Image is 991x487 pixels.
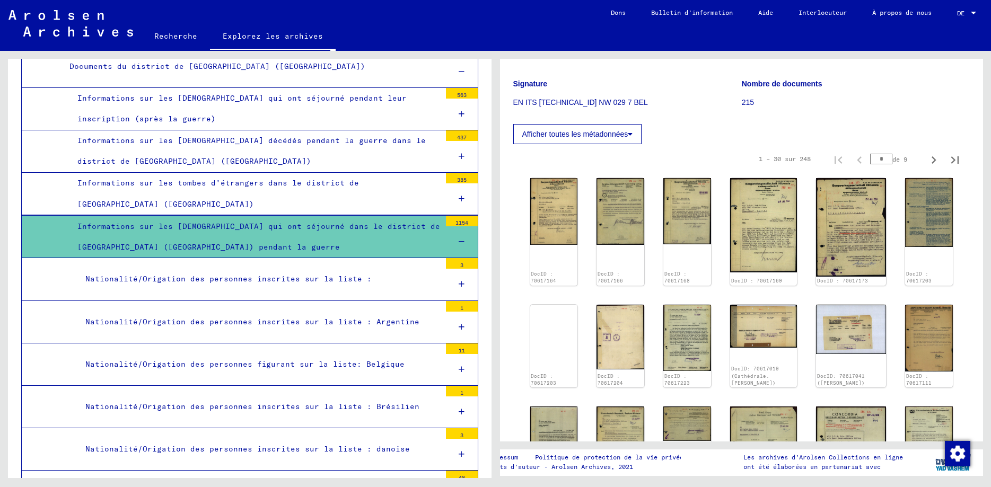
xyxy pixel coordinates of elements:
[597,406,644,472] img: 001.jpg
[817,373,865,386] a: DocID: 70617041 ([PERSON_NAME])
[485,453,527,462] a: Impressum
[731,366,779,386] a: DocID: 70617019 (Cathédrale. [PERSON_NAME])
[142,23,210,49] a: Recherche
[77,396,441,417] div: Nationalité/Origation des personnes inscrites sur la liste : Brésilien
[77,354,441,375] div: Nationalité/Origation des personnes figurant sur la liste: Belgique
[446,471,478,481] div: 48
[446,216,478,226] div: 1154
[743,462,903,472] p: ont été élaborées en partenariat avec
[730,305,797,348] img: 001.jpg
[944,148,966,170] button: Dernière page
[957,10,969,17] span: DE
[513,79,548,88] b: Signature
[923,148,944,170] button: Page suivante
[69,88,441,129] div: Informations sur les [DEMOGRAPHIC_DATA] qui ont séjourné pendant leur inscription (après la guerre)
[730,178,797,272] img: 001.jpg
[663,178,711,244] img: 001.jpg
[77,439,441,459] div: Nationalité/Origation des personnes inscrites sur la liste : danoise
[906,373,932,386] a: DocID : 70617111
[485,462,696,472] p: Droits d'auteur - Arolsen Archives, 2021
[759,154,811,164] div: 1 – 30 sur 248
[446,173,478,183] div: 385
[597,305,644,369] img: 001.jpg
[530,178,578,245] img: 001.jpg
[817,278,868,284] a: DocID : 70617173
[945,441,970,466] img: Modifier le consentement
[664,271,690,284] a: DocID : 70617168
[69,130,441,172] div: Informations sur les [DEMOGRAPHIC_DATA] décédés pendant la guerre dans le district de [GEOGRAPHIC...
[816,178,886,277] img: 001.jpg
[664,373,690,386] a: DocID : 70617223
[446,386,478,396] div: 1
[663,406,711,440] img: 001.jpg
[743,453,903,462] p: Les archives d'Arolsen Collections en ligne
[8,10,133,37] img: Arolsen_neg.svg
[598,373,623,386] a: DocID : 70617204
[69,216,441,258] div: Informations sur les [DEMOGRAPHIC_DATA] qui ont séjourné dans le district de [GEOGRAPHIC_DATA] ([...
[62,56,441,77] div: Documents du district de [GEOGRAPHIC_DATA] ([GEOGRAPHIC_DATA])
[731,278,782,284] a: DocID : 70617169
[446,258,478,269] div: 3
[69,173,441,214] div: Informations sur les tombes d'étrangers dans le district de [GEOGRAPHIC_DATA] ([GEOGRAPHIC_DATA])
[513,97,741,108] p: EN ITS [TECHNICAL_ID] NW 029 7 BEL
[530,406,578,473] img: 001.jpg
[663,305,711,371] img: 001.jpg
[933,449,973,475] img: yv_logo.png
[531,373,556,386] a: DocID : 70617203
[446,130,478,141] div: 437
[446,428,478,439] div: 3
[742,97,970,108] p: 215
[905,178,953,247] img: 001.jpg
[446,301,478,312] div: 1
[598,271,623,284] a: DocID : 70617166
[906,271,932,284] a: DocID : 70617203
[446,88,478,99] div: 563
[905,305,953,372] img: 001.jpg
[210,23,336,51] a: Explorez les archives
[849,148,870,170] button: Page précédente
[742,79,822,88] b: Nombre de documents
[870,154,923,164] div: de 9
[597,178,644,244] img: 001.jpg
[77,269,441,289] div: Nationalité/Origation des personnes inscrites sur la liste :
[446,343,478,354] div: 11
[513,124,642,144] button: Afficher toutes les métadonnées
[527,453,696,462] a: Politique de protection de la vie privée
[531,271,556,284] a: DocID : 70617164
[816,305,886,355] img: 001.jpg
[828,148,849,170] button: Première page
[905,406,953,474] img: 001.jpg
[77,312,441,332] div: Nationalité/Origation des personnes inscrites sur la liste : Argentine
